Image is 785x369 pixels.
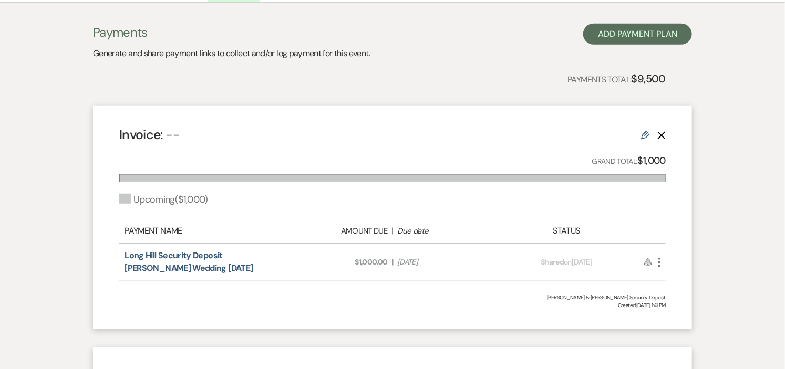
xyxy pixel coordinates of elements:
span: Created: [DATE] 1:41 PM [119,301,666,309]
div: Payment Name [125,225,285,237]
div: on [DATE] [500,257,634,268]
strong: $9,500 [632,72,666,86]
h3: Payments [93,24,370,41]
p: Payments Total: [567,70,666,87]
div: Status [500,225,634,237]
button: Add Payment Plan [583,24,692,45]
div: Upcoming ( $1,000 ) [119,193,208,207]
p: Grand Total: [592,153,666,168]
div: [PERSON_NAME] & [PERSON_NAME] Security Deposit [119,293,666,301]
span: $1,000.00 [291,257,388,268]
a: Long Hill Security Deposit [PERSON_NAME] Wedding [DATE] [125,250,253,273]
strong: $1,000 [638,154,666,167]
span: [DATE] [397,257,494,268]
div: | [285,225,500,237]
h4: Invoice: [119,125,180,144]
span: | [392,257,393,268]
div: Due date [398,225,494,237]
span: Shared [541,257,564,267]
div: Amount Due [291,225,387,237]
p: Generate and share payment links to collect and/or log payment for this event. [93,47,370,60]
span: -- [166,126,180,143]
